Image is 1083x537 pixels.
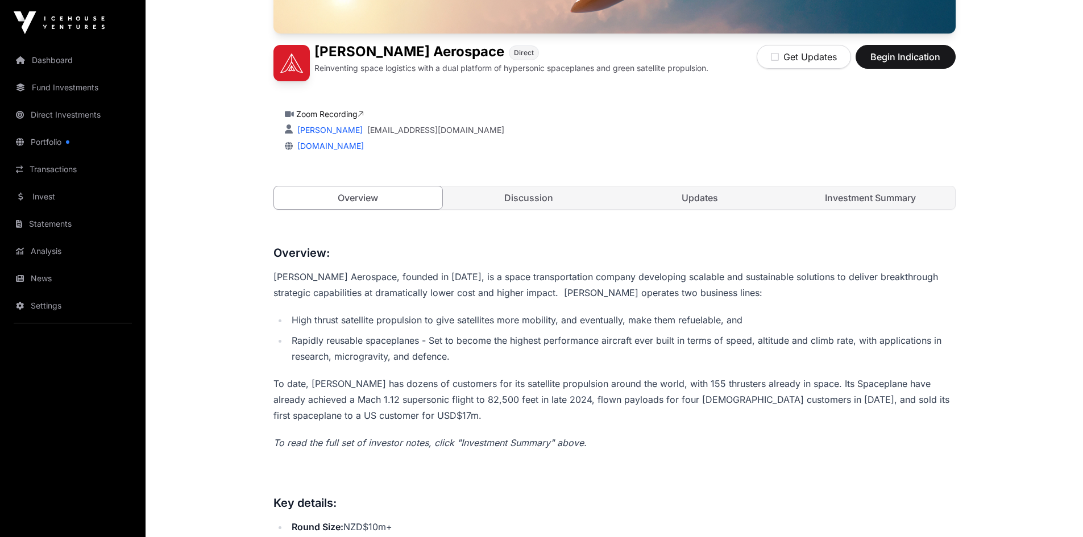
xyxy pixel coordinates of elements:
[288,519,956,535] li: NZD$10m+
[288,312,956,328] li: High thrust satellite propulsion to give satellites more mobility, and eventually, make them refu...
[445,186,613,209] a: Discussion
[14,11,105,34] img: Icehouse Ventures Logo
[273,437,587,448] em: To read the full set of investor notes, click "Investment Summary" above.
[274,186,955,209] nav: Tabs
[293,141,364,151] a: [DOMAIN_NAME]
[288,332,956,364] li: Rapidly reusable spaceplanes - Set to become the highest performance aircraft ever built in terms...
[367,124,504,136] a: [EMAIL_ADDRESS][DOMAIN_NAME]
[870,50,941,64] span: Begin Indication
[273,269,956,301] p: [PERSON_NAME] Aerospace, founded in [DATE], is a space transportation company developing scalable...
[9,48,136,73] a: Dashboard
[273,186,443,210] a: Overview
[514,48,534,57] span: Direct
[9,239,136,264] a: Analysis
[9,102,136,127] a: Direct Investments
[616,186,785,209] a: Updates
[296,109,364,119] a: Zoom Recording
[856,56,956,68] a: Begin Indication
[9,266,136,291] a: News
[273,244,956,262] h3: Overview:
[9,293,136,318] a: Settings
[9,184,136,209] a: Invest
[314,45,504,60] h1: [PERSON_NAME] Aerospace
[9,75,136,100] a: Fund Investments
[273,376,956,423] p: To date, [PERSON_NAME] has dozens of customers for its satellite propulsion around the world, wit...
[1026,482,1083,537] iframe: Chat Widget
[273,45,310,81] img: Dawn Aerospace
[757,45,851,69] button: Get Updates
[9,130,136,155] a: Portfolio
[292,521,343,532] strong: Round Size:
[295,125,363,135] a: [PERSON_NAME]
[786,186,955,209] a: Investment Summary
[9,157,136,182] a: Transactions
[9,211,136,236] a: Statements
[856,45,956,69] button: Begin Indication
[314,63,708,74] p: Reinventing space logistics with a dual platform of hypersonic spaceplanes and green satellite pr...
[273,494,956,512] h3: Key details:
